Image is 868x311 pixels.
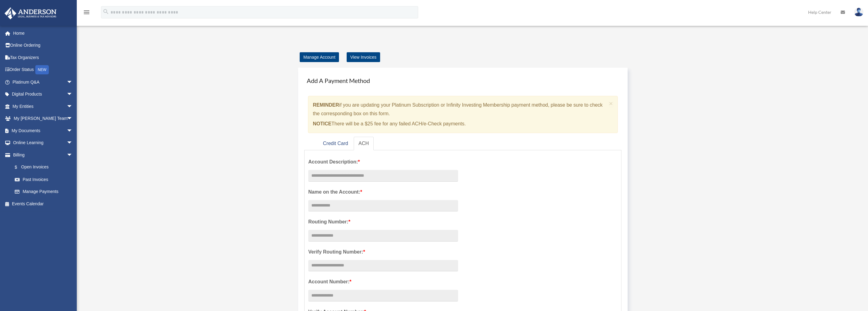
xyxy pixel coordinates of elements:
[3,7,58,19] img: Anderson Advisors Platinum Portal
[4,137,82,149] a: Online Learningarrow_drop_down
[308,248,458,256] label: Verify Routing Number:
[67,88,79,101] span: arrow_drop_down
[609,100,613,107] button: Close
[354,137,374,151] a: ACH
[83,9,90,16] i: menu
[308,218,458,226] label: Routing Number:
[304,74,621,87] h4: Add A Payment Method
[308,278,458,286] label: Account Number:
[313,120,607,128] p: There will be a $25 fee for any failed ACH/e-Check payments.
[9,173,82,186] a: Past Invoices
[4,27,82,39] a: Home
[308,158,458,166] label: Account Description:
[4,76,82,88] a: Platinum Q&Aarrow_drop_down
[347,52,380,62] a: View Invoices
[4,39,82,52] a: Online Ordering
[854,8,863,17] img: User Pic
[4,88,82,100] a: Digital Productsarrow_drop_down
[67,137,79,149] span: arrow_drop_down
[4,64,82,76] a: Order StatusNEW
[35,65,49,74] div: NEW
[67,76,79,89] span: arrow_drop_down
[4,124,82,137] a: My Documentsarrow_drop_down
[308,96,618,133] div: if you are updating your Platinum Subscription or Infinity Investing Membership payment method, p...
[67,100,79,113] span: arrow_drop_down
[318,137,353,151] a: Credit Card
[67,149,79,161] span: arrow_drop_down
[67,124,79,137] span: arrow_drop_down
[300,52,339,62] a: Manage Account
[67,112,79,125] span: arrow_drop_down
[9,186,79,198] a: Manage Payments
[308,188,458,196] label: Name on the Account:
[313,121,331,126] strong: NOTICE
[83,11,90,16] a: menu
[4,198,82,210] a: Events Calendar
[4,112,82,125] a: My [PERSON_NAME] Teamarrow_drop_down
[18,163,21,171] span: $
[313,102,339,108] strong: REMINDER
[4,149,82,161] a: Billingarrow_drop_down
[4,100,82,112] a: My Entitiesarrow_drop_down
[4,51,82,64] a: Tax Organizers
[9,161,82,174] a: $Open Invoices
[103,8,109,15] i: search
[609,100,613,107] span: ×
